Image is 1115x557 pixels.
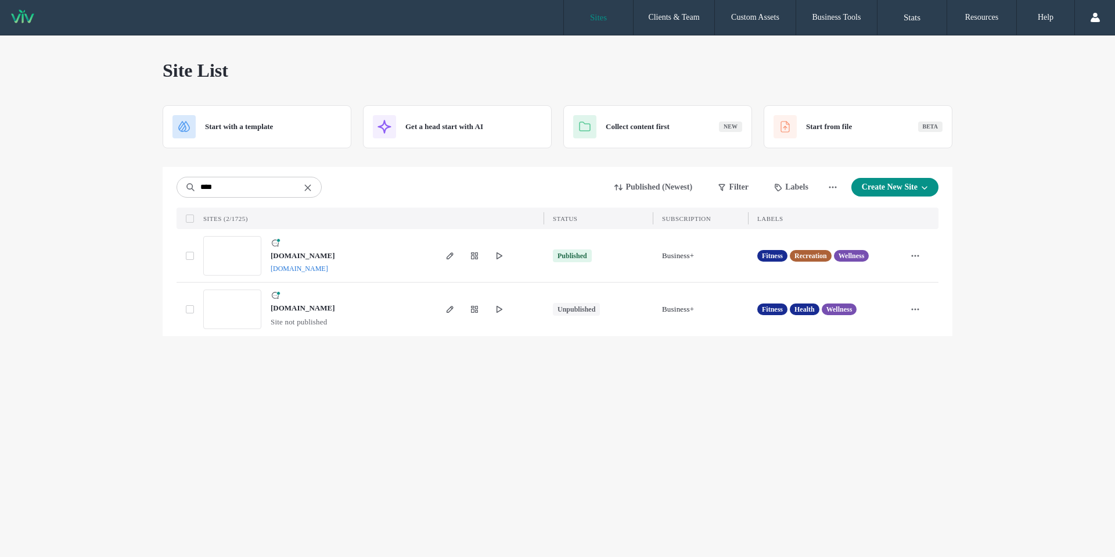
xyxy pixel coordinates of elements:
[812,13,861,22] label: Business Tools
[163,59,228,82] span: Site List
[553,215,577,222] span: STATUS
[605,178,703,197] button: Published (Newest)
[904,13,920,23] label: Stats
[764,178,819,197] button: Labels
[557,251,587,261] div: Published
[271,251,334,260] a: [DOMAIN_NAME]
[918,122,943,132] div: Beta
[205,121,273,133] span: Start with a template
[1038,13,1053,22] label: Help
[271,316,328,328] span: Site not published
[203,215,248,222] span: SITES (2/1725)
[707,178,760,197] button: Filter
[662,304,694,315] span: Business+
[719,122,742,132] div: New
[794,251,827,261] span: Recreation
[826,304,853,315] span: Wellness
[839,251,865,261] span: Wellness
[606,121,670,133] span: Collect content first
[563,105,752,148] div: Collect content firstNew
[794,304,815,315] span: Health
[271,304,334,312] a: [DOMAIN_NAME]
[762,251,783,261] span: Fitness
[662,250,694,262] span: Business+
[965,13,999,22] label: Resources
[662,215,711,222] span: SUBSCRIPTION
[806,121,852,133] span: Start from file
[757,215,783,222] span: LABELS
[557,304,595,315] div: Unpublished
[405,121,483,133] span: Get a head start with AI
[648,13,699,22] label: Clients & Team
[590,13,607,23] label: Sites
[363,105,552,148] div: Get a head start with AI
[762,304,783,315] span: Fitness
[731,13,779,22] label: Custom Assets
[163,105,351,148] div: Start with a template
[851,178,938,197] button: Create New Site
[271,265,328,273] a: [DOMAIN_NAME]
[764,105,952,148] div: Start from fileBeta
